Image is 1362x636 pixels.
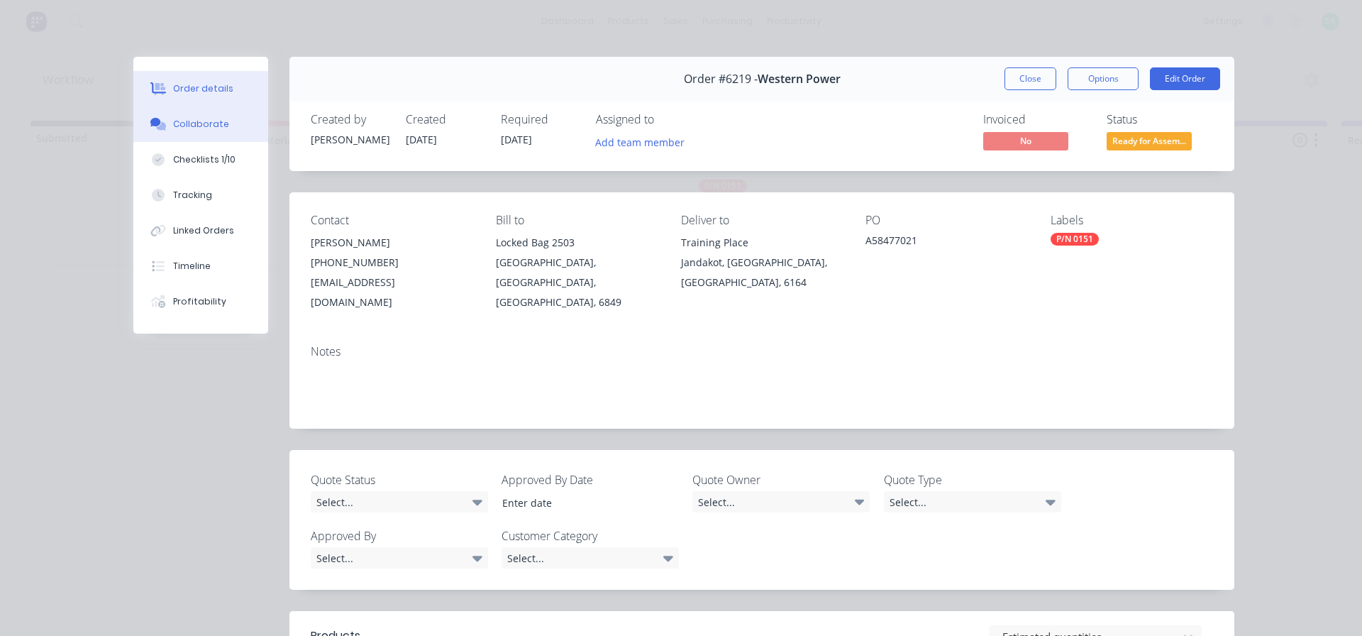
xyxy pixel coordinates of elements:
div: Training Place [681,233,843,253]
button: Edit Order [1150,67,1220,90]
span: Order #6219 - [684,72,758,86]
button: Checklists 1/10 [133,142,268,177]
label: Quote Status [311,471,488,488]
div: Select... [884,491,1061,512]
div: P/N 0151 [1051,233,1099,246]
div: Status [1107,113,1213,126]
div: Tracking [173,189,212,202]
div: Select... [502,547,679,569]
button: Ready for Assem... [1107,132,1192,153]
div: Created [406,113,484,126]
span: [DATE] [501,133,532,146]
button: Timeline [133,248,268,284]
span: [DATE] [406,133,437,146]
label: Quote Type [884,471,1061,488]
div: Bill to [496,214,658,227]
div: A58477021 [865,233,1028,253]
button: Tracking [133,177,268,213]
div: Created by [311,113,389,126]
div: [PERSON_NAME] [311,132,389,147]
div: Notes [311,345,1213,358]
label: Quote Owner [692,471,870,488]
div: Profitability [173,295,226,308]
label: Approved By Date [502,471,679,488]
div: [PERSON_NAME] [311,233,473,253]
div: Required [501,113,579,126]
button: Order details [133,71,268,106]
button: Add team member [588,132,692,151]
div: Select... [692,491,870,512]
div: Select... [311,547,488,569]
div: Labels [1051,214,1213,227]
div: Locked Bag 2503[GEOGRAPHIC_DATA], [GEOGRAPHIC_DATA], [GEOGRAPHIC_DATA], 6849 [496,233,658,312]
div: Collaborate [173,118,229,131]
div: Linked Orders [173,224,234,237]
span: Western Power [758,72,841,86]
div: Invoiced [983,113,1090,126]
div: Locked Bag 2503 [496,233,658,253]
button: Collaborate [133,106,268,142]
div: Order details [173,82,233,95]
input: Enter date [492,492,669,513]
div: Assigned to [596,113,738,126]
div: Contact [311,214,473,227]
div: Select... [311,491,488,512]
div: Timeline [173,260,211,273]
label: Approved By [311,527,488,544]
div: Training PlaceJandakot, [GEOGRAPHIC_DATA], [GEOGRAPHIC_DATA], 6164 [681,233,843,292]
div: Deliver to [681,214,843,227]
button: Close [1004,67,1056,90]
div: [PERSON_NAME][PHONE_NUMBER][EMAIL_ADDRESS][DOMAIN_NAME] [311,233,473,312]
button: Linked Orders [133,213,268,248]
button: Profitability [133,284,268,319]
div: [PHONE_NUMBER] [311,253,473,273]
div: [EMAIL_ADDRESS][DOMAIN_NAME] [311,273,473,312]
button: Options [1068,67,1139,90]
div: [GEOGRAPHIC_DATA], [GEOGRAPHIC_DATA], [GEOGRAPHIC_DATA], 6849 [496,253,658,312]
button: Add team member [596,132,692,151]
div: PO [865,214,1028,227]
span: No [983,132,1068,150]
div: Checklists 1/10 [173,153,236,166]
div: Jandakot, [GEOGRAPHIC_DATA], [GEOGRAPHIC_DATA], 6164 [681,253,843,292]
span: Ready for Assem... [1107,132,1192,150]
label: Customer Category [502,527,679,544]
